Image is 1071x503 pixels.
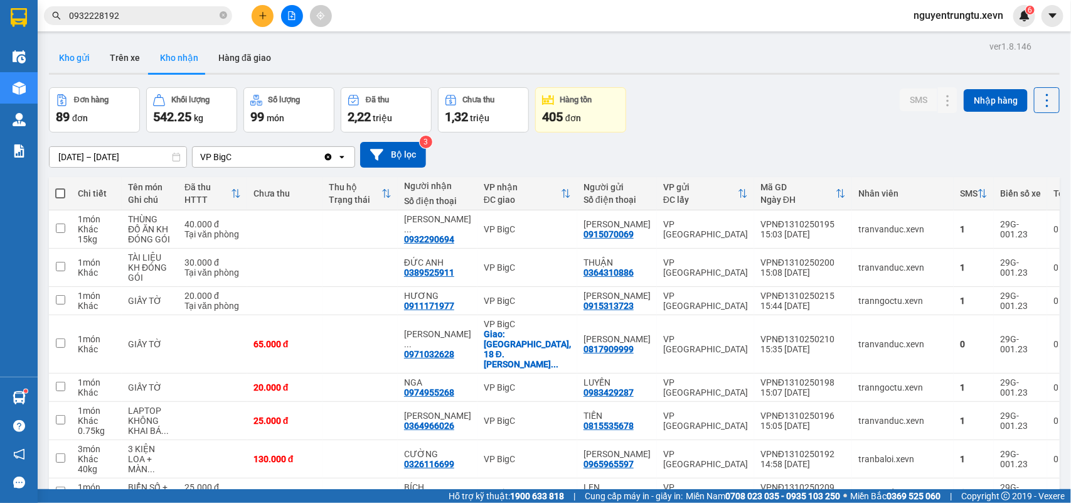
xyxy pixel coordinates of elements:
button: Nhập hàng [964,89,1028,112]
div: Khác [78,268,115,278]
div: Chi tiết [78,188,115,198]
div: Khác [78,301,115,311]
div: VP BigC [484,296,571,306]
div: MINH THÀNH [404,411,471,421]
div: VP BigC [484,262,571,273]
div: 15:07 [DATE] [760,387,846,398]
div: 0983429287 [583,387,634,398]
div: Đã thu [184,182,231,192]
svg: Clear value [323,152,333,162]
button: Đơn hàng89đơn [49,87,140,133]
span: Cung cấp máy in - giấy in: [585,489,683,503]
div: 1 món [78,482,115,492]
img: warehouse-icon [13,113,26,126]
div: 0915070069 [583,229,634,239]
input: Select a date range. [50,147,186,167]
div: VP [GEOGRAPHIC_DATA] [663,411,748,431]
span: file-add [287,11,296,20]
button: Kho nhận [150,43,208,73]
span: 6 [1028,6,1032,14]
div: Nhân viên [858,188,947,198]
div: VP BigC [484,454,571,464]
span: 89 [56,109,70,124]
div: 29G-001.23 [1000,257,1041,278]
span: ... [147,464,155,474]
span: | [573,489,575,503]
div: 0971032628 [404,349,454,359]
div: 65.000 đ [253,339,316,349]
div: VP [GEOGRAPHIC_DATA] [663,482,748,502]
img: warehouse-icon [13,82,26,95]
div: ĐC lấy [663,195,738,205]
button: SMS [900,89,937,111]
span: close-circle [220,11,227,19]
div: 15:08 [DATE] [760,268,846,278]
span: Hỗ trợ kỹ thuật: [449,489,564,503]
span: Miền Bắc [850,489,940,503]
div: 1 [960,382,988,392]
div: LUYẾN [583,377,651,387]
div: Khác [78,454,115,464]
div: VP BigC [484,224,571,234]
div: 15:44 [DATE] [760,301,846,311]
span: ... [551,359,558,369]
div: 3 món [78,444,115,454]
div: 1 [960,487,988,497]
div: 1 món [78,406,115,416]
div: 20.000 đ [253,382,316,392]
div: VP [GEOGRAPHIC_DATA] [663,334,748,354]
div: ver 1.8.146 [989,40,1031,53]
div: VPNĐ1310250192 [760,449,846,459]
div: 1 [960,224,988,234]
div: Đơn hàng [74,95,109,104]
strong: 0708 023 035 - 0935 103 250 [725,491,840,501]
div: VP gửi [663,182,738,192]
div: ĐỨC ANH [404,257,471,268]
div: Chưa thu [463,95,495,104]
div: Khối lượng [171,95,210,104]
span: ... [161,426,169,436]
div: 0932290694 [404,234,454,244]
div: 0364310886 [583,268,634,278]
span: Miền Nam [686,489,840,503]
div: 1 món [78,377,115,387]
div: Khác [78,416,115,426]
span: nguyentrungtu.xevn [903,8,1013,23]
div: 0326116699 [404,459,454,469]
div: 29G-001.23 [1000,449,1041,469]
div: Người gửi [583,182,651,192]
div: 3 KIỆN LOA + MÀN HÌNH KH ĐÓNG BỌC [128,444,172,474]
div: TIẾN [583,411,651,421]
img: logo-vxr [11,8,27,27]
div: 0.75 kg [78,426,115,436]
div: Tại văn phòng [184,229,241,239]
div: LAPTOP KHÔNG KHAI BÁO GIÁ TRỊ [128,406,172,436]
div: TÀI LIỆU KH ĐÓNG GÓI [128,252,172,283]
span: copyright [1001,492,1010,500]
span: 1,32 [445,109,468,124]
div: GIẤY TỜ [128,382,172,392]
div: Giao: MB Grand Tower, 18 Đ. Lê Văn Lương, Trung Hoà, Cầu Giấy, Hà Nội 100000, Việt Nam [484,329,571,369]
div: 1 món [78,214,115,224]
span: 542.25 [153,109,191,124]
button: Bộ lọc [360,142,426,168]
div: 40.000 đ [184,219,241,229]
div: Hàng tồn [560,95,592,104]
div: ANH TIẾN [583,219,651,229]
div: 1 món [78,291,115,301]
div: BIỂN SỐ + GIẤY TỜ [128,482,172,502]
button: Kho gửi [49,43,100,73]
strong: 0369 525 060 [887,491,940,501]
div: tranngoctu.xevn [858,382,947,392]
th: Toggle SortBy [178,177,247,210]
li: Hotline: 19001155 [117,46,525,62]
div: Đã thu [366,95,389,104]
div: 0815535678 [583,421,634,431]
div: Khác [78,224,115,234]
span: message [13,477,25,489]
div: tranvanduc.xevn [858,262,947,273]
div: HÀ QUỲNH CHÂU [404,329,471,349]
div: SMS [960,188,978,198]
input: Selected VP BigC. [233,151,234,163]
span: 405 [542,109,563,124]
